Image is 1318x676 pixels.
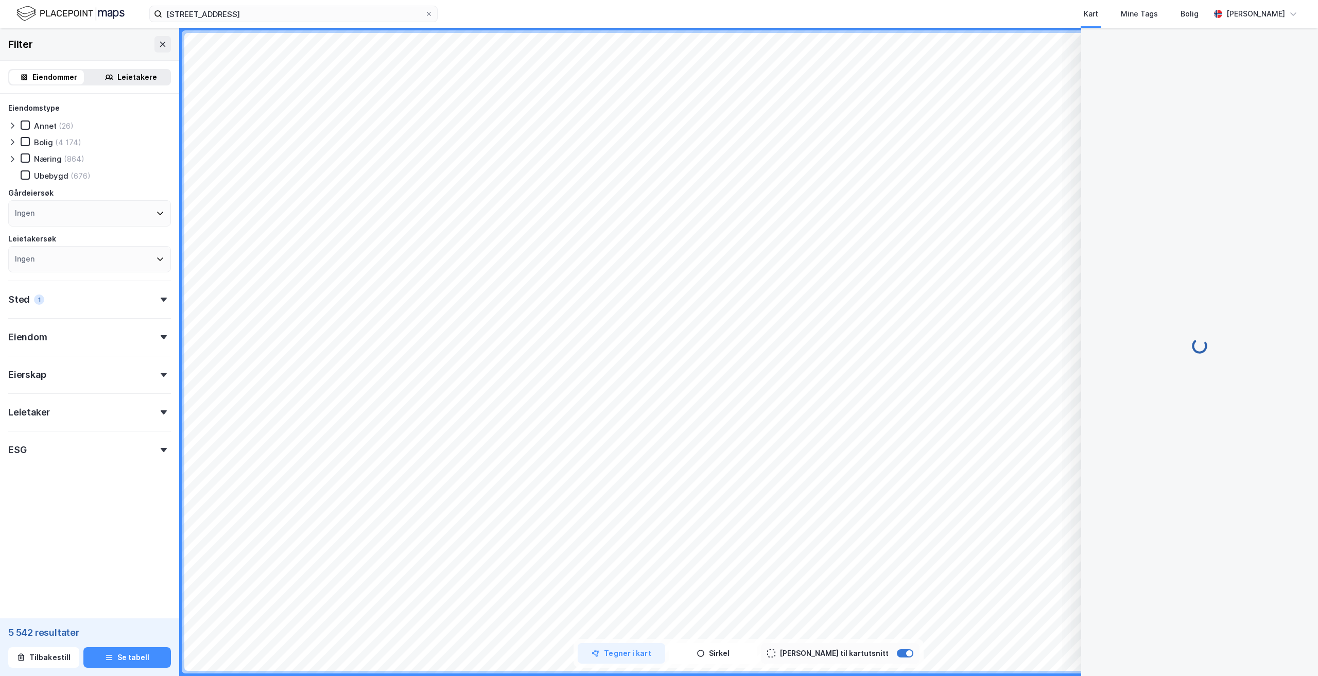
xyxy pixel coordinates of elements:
[34,137,53,147] div: Bolig
[8,233,56,245] div: Leietakersøk
[83,647,171,668] button: Se tabell
[578,643,665,664] button: Tegner i kart
[8,647,79,668] button: Tilbakestill
[8,187,54,199] div: Gårdeiersøk
[15,207,34,219] div: Ingen
[8,36,33,53] div: Filter
[8,444,26,456] div: ESG
[34,154,62,164] div: Næring
[8,406,50,419] div: Leietaker
[1267,627,1318,676] iframe: Chat Widget
[59,121,74,131] div: (26)
[1181,8,1199,20] div: Bolig
[117,71,157,83] div: Leietakere
[55,137,81,147] div: (4 174)
[1191,338,1208,354] img: spinner.a6d8c91a73a9ac5275cf975e30b51cfb.svg
[162,6,425,22] input: Søk på adresse, matrikkel, gårdeiere, leietakere eller personer
[34,294,44,305] div: 1
[1084,8,1098,20] div: Kart
[1121,8,1158,20] div: Mine Tags
[8,293,30,306] div: Sted
[779,647,889,660] div: [PERSON_NAME] til kartutsnitt
[8,331,47,343] div: Eiendom
[8,627,171,639] div: 5 542 resultater
[64,154,84,164] div: (864)
[669,643,757,664] button: Sirkel
[15,253,34,265] div: Ingen
[16,5,125,23] img: logo.f888ab2527a4732fd821a326f86c7f29.svg
[71,171,91,181] div: (676)
[8,369,46,381] div: Eierskap
[1226,8,1285,20] div: [PERSON_NAME]
[8,102,60,114] div: Eiendomstype
[34,121,57,131] div: Annet
[34,171,68,181] div: Ubebygd
[32,71,77,83] div: Eiendommer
